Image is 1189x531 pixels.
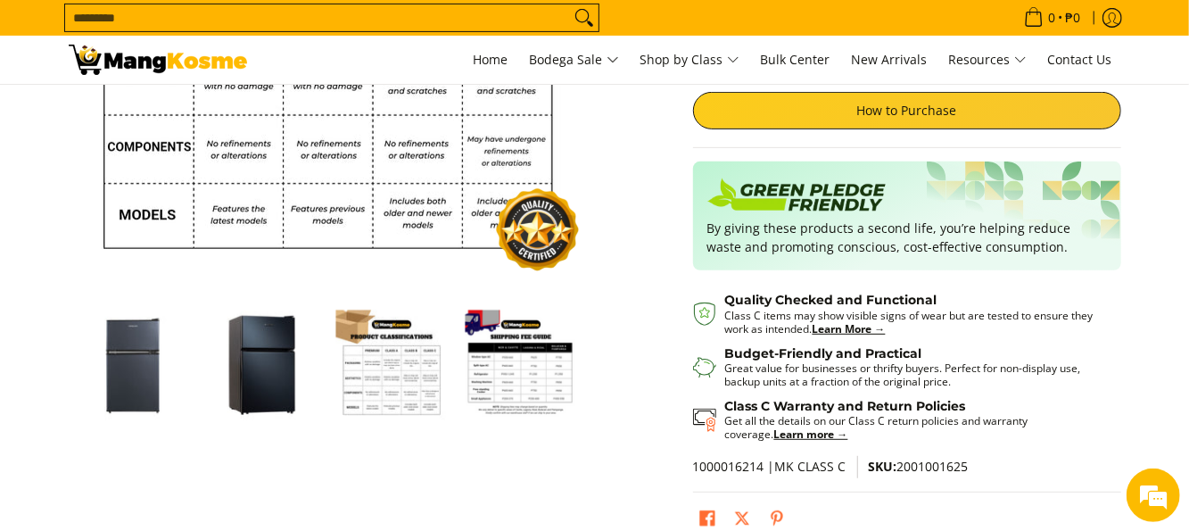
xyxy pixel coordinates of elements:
[336,310,448,421] img: Condura 3.1 Cu. Ft .Two Door, Manual Defrost, Personal Refrigerator, Black Glass, CPR90TD (Class ...
[752,36,839,84] a: Bulk Center
[521,36,628,84] a: Bodega Sale
[78,310,189,421] img: condura-3.1-cubic-feet-refrigerator-class-c-full-view-mang-kosme
[725,361,1103,388] p: Great value for businesses or thrifty buyers. Perfect for non-display use, backup units at a frac...
[852,51,928,68] span: New Arrivals
[530,49,619,71] span: Bodega Sale
[1048,51,1112,68] span: Contact Us
[93,100,300,123] div: Chat with us now
[1039,36,1121,84] a: Contact Us
[293,9,335,52] div: Minimize live chat window
[774,427,848,442] a: Learn more →
[693,92,1121,129] a: How to Purchase
[725,292,937,308] strong: Quality Checked and Functional
[693,458,846,475] span: 1000016214 |MK CLASS C
[265,36,1121,84] nav: Main Menu
[9,347,340,410] textarea: Type your message and hit 'Enter'
[707,176,886,219] img: Badge sustainability green pledge friendly
[632,36,748,84] a: Shop by Class
[869,458,897,475] span: SKU:
[813,321,886,336] a: Learn More →
[940,36,1036,84] a: Resources
[465,36,517,84] a: Home
[843,36,937,84] a: New Arrivals
[707,219,1107,256] p: By giving these products a second life, you’re helping reduce waste and promoting conscious, cost...
[1019,8,1086,28] span: •
[570,4,599,31] button: Search
[474,51,508,68] span: Home
[466,310,577,421] img: Condura 3.1 Cu. Ft .Two Door, Manual Defrost, Personal Refrigerator, Black Glass, CPR90TD (Class ...
[103,154,246,335] span: We're online!
[725,309,1103,336] p: Class C items may show visible signs of wear but are tested to ensure they work as intended.
[761,51,830,68] span: Bulk Center
[1063,12,1084,24] span: ₱0
[725,414,1103,441] p: Get all the details on our Class C return policies and warranty coverage.
[725,345,922,361] strong: Budget-Friendly and Practical
[869,458,969,475] span: 2001001625
[949,49,1027,71] span: Resources
[69,45,247,75] img: UNTIL SUPPLIES LAST: Condura 2-Door Personal (Class C) l Mang Kosme
[207,310,318,421] img: Condura 3.1 Cu. Ft .Two Door, Manual Defrost, Personal Refrigerator, Black Glass, CPR90TD (Class ...
[1046,12,1059,24] span: 0
[640,49,739,71] span: Shop by Class
[725,398,966,414] strong: Class C Warranty and Return Policies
